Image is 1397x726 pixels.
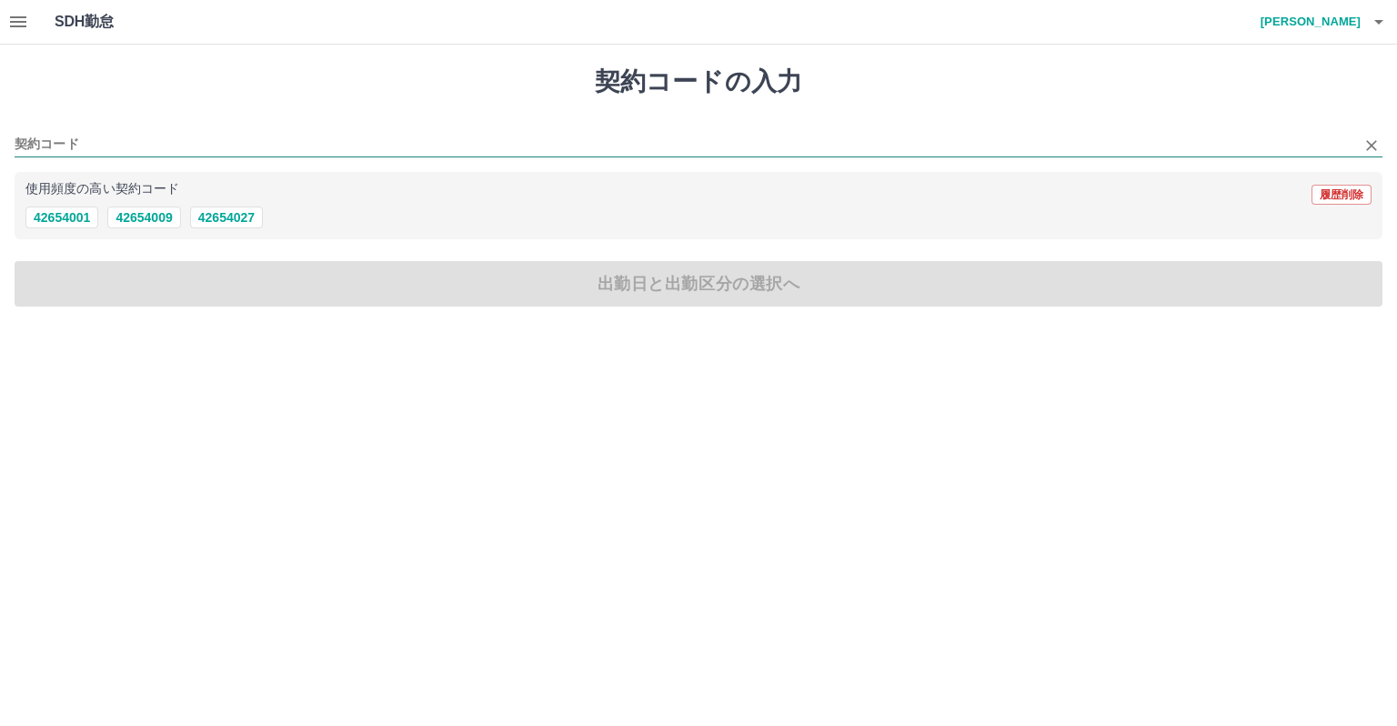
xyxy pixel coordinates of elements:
[1312,185,1372,205] button: 履歴削除
[1359,133,1384,158] button: Clear
[25,183,179,196] p: 使用頻度の高い契約コード
[190,207,263,228] button: 42654027
[15,66,1382,97] h1: 契約コードの入力
[107,207,180,228] button: 42654009
[25,207,98,228] button: 42654001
